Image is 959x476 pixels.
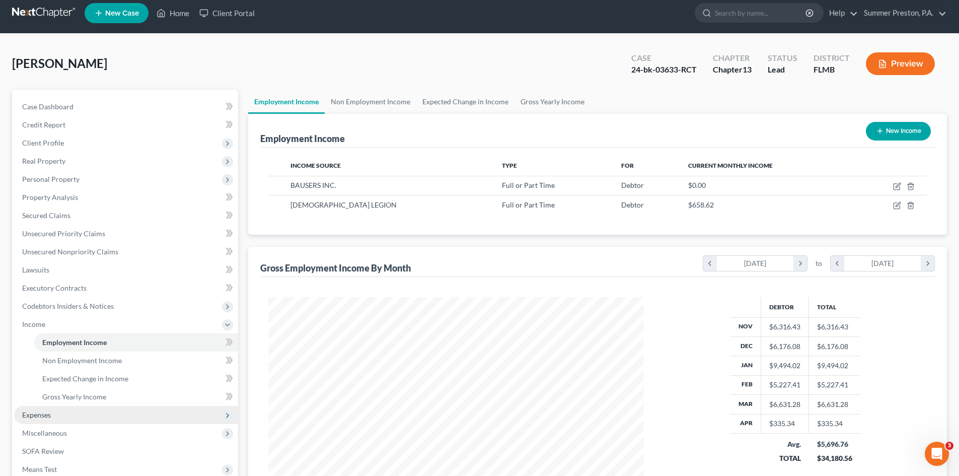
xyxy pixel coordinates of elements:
[22,229,105,238] span: Unsecured Priority Claims
[866,122,931,141] button: New Income
[290,200,397,209] span: [DEMOGRAPHIC_DATA] LEGION
[730,336,761,356] th: Dec
[769,399,800,410] div: $6,631.28
[866,52,935,75] button: Preview
[859,4,946,22] a: Summer Preston, P.A.
[12,56,107,71] span: [PERSON_NAME]
[730,356,761,375] th: Jan
[34,388,238,406] a: Gross Yearly Income
[769,453,801,463] div: TOTAL
[14,279,238,297] a: Executory Contracts
[42,338,107,347] span: Employment Income
[22,265,49,274] span: Lawsuits
[22,193,78,201] span: Property Analysis
[816,258,822,268] span: to
[260,132,345,145] div: Employment Income
[621,200,644,209] span: Debtor
[769,322,800,332] div: $6,316.43
[22,447,64,455] span: SOFA Review
[809,395,860,414] td: $6,631.28
[502,181,555,189] span: Full or Part Time
[713,52,752,64] div: Chapter
[22,247,118,256] span: Unsecured Nonpriority Claims
[34,333,238,352] a: Employment Income
[768,52,797,64] div: Status
[793,256,807,271] i: chevron_right
[325,90,416,114] a: Non Employment Income
[22,302,114,310] span: Codebtors Insiders & Notices
[502,162,517,169] span: Type
[769,439,801,449] div: Avg.
[814,64,850,76] div: FLMB
[14,98,238,116] a: Case Dashboard
[514,90,591,114] a: Gross Yearly Income
[769,342,800,352] div: $6,176.08
[809,297,860,317] th: Total
[290,181,336,189] span: BAUSERS INC.
[621,162,634,169] span: For
[194,4,260,22] a: Client Portal
[14,188,238,207] a: Property Analysis
[42,356,122,365] span: Non Employment Income
[152,4,194,22] a: Home
[717,256,794,271] div: [DATE]
[831,256,844,271] i: chevron_left
[730,414,761,433] th: Apr
[809,336,860,356] td: $6,176.08
[743,64,752,74] span: 13
[22,465,57,473] span: Means Test
[809,375,860,394] td: $5,227.41
[14,225,238,243] a: Unsecured Priority Claims
[921,256,934,271] i: chevron_right
[713,64,752,76] div: Chapter
[761,297,809,317] th: Debtor
[416,90,514,114] a: Expected Change in Income
[22,284,87,292] span: Executory Contracts
[688,162,773,169] span: Current Monthly Income
[768,64,797,76] div: Lead
[502,200,555,209] span: Full or Part Time
[703,256,717,271] i: chevron_left
[814,52,850,64] div: District
[22,120,65,129] span: Credit Report
[22,429,67,437] span: Miscellaneous
[22,411,51,419] span: Expenses
[105,10,139,17] span: New Case
[817,453,852,463] div: $34,180.56
[22,175,80,183] span: Personal Property
[14,261,238,279] a: Lawsuits
[631,64,697,76] div: 24-bk-03633-RCT
[14,207,238,225] a: Secured Claims
[769,419,800,429] div: $335.34
[22,139,64,147] span: Client Profile
[22,320,45,328] span: Income
[945,442,953,450] span: 3
[809,317,860,336] td: $6,316.43
[22,102,73,111] span: Case Dashboard
[42,392,106,401] span: Gross Yearly Income
[34,352,238,370] a: Non Employment Income
[42,374,128,383] span: Expected Change in Income
[290,162,341,169] span: Income Source
[769,380,800,390] div: $5,227.41
[260,262,411,274] div: Gross Employment Income By Month
[22,157,65,165] span: Real Property
[817,439,852,449] div: $5,696.76
[809,356,860,375] td: $9,494.02
[34,370,238,388] a: Expected Change in Income
[14,116,238,134] a: Credit Report
[769,361,800,371] div: $9,494.02
[809,414,860,433] td: $335.34
[14,442,238,460] a: SOFA Review
[844,256,921,271] div: [DATE]
[730,375,761,394] th: Feb
[688,200,714,209] span: $658.62
[715,4,807,22] input: Search by name...
[631,52,697,64] div: Case
[730,395,761,414] th: Mar
[621,181,644,189] span: Debtor
[824,4,858,22] a: Help
[22,211,70,220] span: Secured Claims
[730,317,761,336] th: Nov
[688,181,706,189] span: $0.00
